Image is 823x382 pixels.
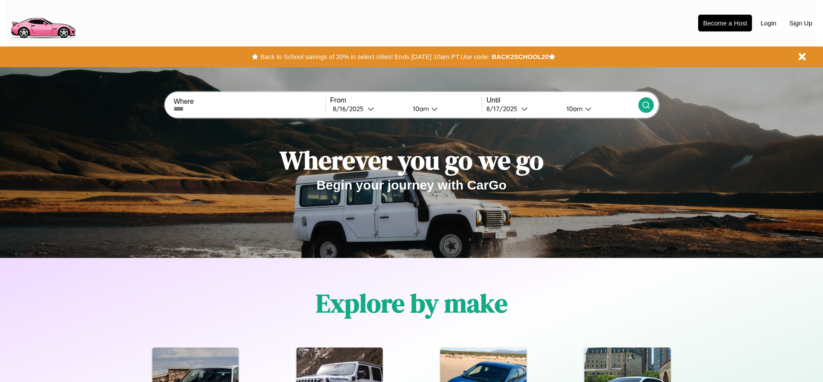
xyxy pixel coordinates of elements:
div: 10am [562,105,585,113]
button: 10am [406,104,482,113]
div: 8 / 17 / 2025 [486,105,521,113]
button: Become a Host [698,15,752,31]
button: 8/16/2025 [330,104,406,113]
button: Login [756,15,781,31]
label: Until [486,96,638,104]
h1: Explore by make [316,286,507,321]
label: Where [173,98,325,106]
button: Back to School savings of 20% in select cities! Ends [DATE] 10am PT.Use code: [258,51,492,63]
div: 10am [408,105,431,113]
label: From [330,96,482,104]
div: 8 / 16 / 2025 [333,105,368,113]
button: 10am [560,104,638,113]
button: Sign Up [785,15,817,31]
img: logo [6,4,79,40]
b: BACK2SCHOOL20 [492,53,549,60]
